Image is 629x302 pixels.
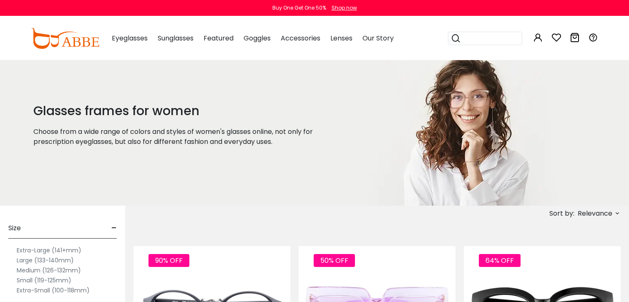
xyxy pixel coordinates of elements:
span: Our Story [362,33,394,43]
span: 90% OFF [148,254,189,267]
span: Sunglasses [158,33,194,43]
span: Sort by: [549,209,574,218]
span: 64% OFF [479,254,521,267]
img: glasses frames for women [358,60,570,206]
p: Choose from a wide range of colors and styles of women's glasses online, not only for prescriptio... [33,127,337,147]
span: Lenses [330,33,352,43]
label: Extra-Small (100-118mm) [17,285,90,295]
h1: Glasses frames for women [33,103,337,118]
span: - [111,218,117,238]
label: Small (119-125mm) [17,275,71,285]
span: Featured [204,33,234,43]
label: Medium (126-132mm) [17,265,81,275]
label: Large (133-140mm) [17,255,74,265]
span: Relevance [578,206,612,221]
span: Size [8,218,21,238]
img: abbeglasses.com [31,28,99,49]
div: Buy One Get One 50% [272,4,326,12]
span: Accessories [281,33,320,43]
span: Eyeglasses [112,33,148,43]
span: Goggles [244,33,271,43]
label: Extra-Large (141+mm) [17,245,81,255]
span: 50% OFF [314,254,355,267]
div: Shop now [332,4,357,12]
a: Shop now [327,4,357,11]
